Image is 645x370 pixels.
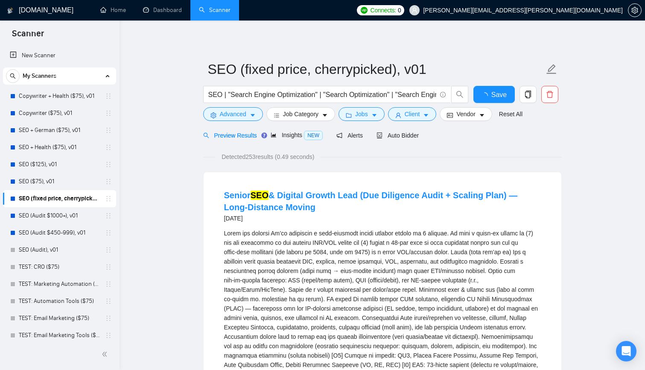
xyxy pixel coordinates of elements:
button: Save [473,86,515,103]
mark: SEO [251,191,269,200]
a: SEO ($125), v01 [19,156,100,173]
span: holder [105,315,112,322]
span: caret-down [423,112,429,118]
span: notification [336,132,342,138]
span: Client [405,109,420,119]
span: Job Category [283,109,318,119]
button: barsJob Categorycaret-down [266,107,335,121]
span: bars [274,112,280,118]
div: Open Intercom Messenger [616,341,636,361]
span: holder [105,212,112,219]
span: idcard [447,112,453,118]
span: area-chart [271,132,277,138]
span: Jobs [355,109,368,119]
a: searchScanner [199,6,231,14]
a: setting [628,7,642,14]
a: TEST: Automation Tools ($75) [19,293,100,310]
a: Copywriter + Health ($75), v01 [19,88,100,105]
a: TEST: Email Marketing Tools ($75) [19,327,100,344]
button: userClientcaret-down [388,107,437,121]
a: TEST: Email Marketing ($75) [19,310,100,327]
a: SEO (Audit $1000+), v01 [19,207,100,224]
button: search [6,69,20,83]
a: TEST: Marketing Automation ($75) [19,276,100,293]
span: copy [520,91,536,98]
button: folderJobscaret-down [339,107,385,121]
button: settingAdvancedcaret-down [203,107,263,121]
span: double-left [102,350,110,358]
div: [DATE] [224,213,541,223]
a: SEO (Audit $450-999), v01 [19,224,100,241]
button: copy [520,86,537,103]
span: caret-down [322,112,328,118]
span: Connects: [371,6,396,15]
input: Scanner name... [208,59,544,80]
span: 0 [398,6,401,15]
div: Tooltip anchor [260,132,268,139]
a: New Scanner [10,47,109,64]
span: Advanced [220,109,246,119]
img: logo [7,4,13,18]
a: SEO + German ($75), v01 [19,122,100,139]
span: caret-down [371,112,377,118]
a: SEO ($75), v01 [19,173,100,190]
span: Alerts [336,132,363,139]
span: holder [105,332,112,339]
button: search [451,86,468,103]
span: search [452,91,468,98]
span: setting [628,7,641,14]
button: idcardVendorcaret-down [440,107,492,121]
a: SEO (fixed price, cherrypicked), v01 [19,190,100,207]
span: holder [105,281,112,288]
a: Copywriter ($75), v01 [19,105,100,122]
span: holder [105,264,112,270]
a: SEO (Audit), v01 [19,241,100,258]
li: New Scanner [3,47,116,64]
span: delete [542,91,558,98]
span: Auto Bidder [376,132,419,139]
span: Save [491,89,507,100]
span: NEW [304,131,323,140]
span: folder [346,112,352,118]
input: Search Freelance Jobs... [208,89,436,100]
span: setting [210,112,216,118]
span: holder [105,178,112,185]
span: info-circle [440,92,446,97]
span: holder [105,93,112,100]
span: Vendor [456,109,475,119]
button: delete [541,86,558,103]
span: holder [105,229,112,236]
span: Preview Results [203,132,257,139]
a: dashboardDashboard [143,6,182,14]
button: setting [628,3,642,17]
a: Reset All [499,109,522,119]
span: holder [105,247,112,253]
span: holder [105,127,112,134]
span: Detected 253 results (0.49 seconds) [216,152,320,162]
span: loading [481,92,491,99]
span: My Scanners [23,68,56,85]
span: caret-down [250,112,256,118]
a: SeniorSEO& Digital Growth Lead (Due Diligence Audit + Scaling Plan) — Long‑Distance Moving [224,191,518,212]
a: TEST: CRO ($75) [19,258,100,276]
span: holder [105,144,112,151]
span: holder [105,110,112,117]
span: caret-down [479,112,485,118]
span: edit [546,64,557,75]
span: user [395,112,401,118]
img: upwork-logo.png [361,7,368,14]
span: robot [376,132,382,138]
span: holder [105,161,112,168]
span: Insights [271,132,323,138]
span: Scanner [5,27,51,45]
span: search [6,73,19,79]
span: holder [105,298,112,305]
a: SEO + Health ($75), v01 [19,139,100,156]
span: user [412,7,417,13]
a: homeHome [100,6,126,14]
span: search [203,132,209,138]
span: holder [105,195,112,202]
